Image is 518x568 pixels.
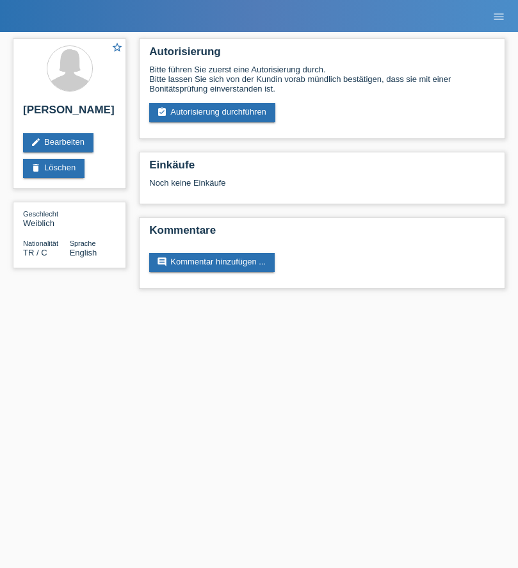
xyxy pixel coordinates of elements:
span: English [70,248,97,257]
div: Weiblich [23,209,70,228]
i: delete [31,163,41,173]
a: editBearbeiten [23,133,93,152]
span: Türkei / C / 28.10.2021 [23,248,47,257]
span: Geschlecht [23,210,58,218]
i: menu [492,10,505,23]
i: comment [157,257,167,267]
span: Sprache [70,239,96,247]
a: assignment_turned_inAutorisierung durchführen [149,103,275,122]
h2: Einkäufe [149,159,495,178]
a: menu [486,12,512,20]
div: Noch keine Einkäufe [149,178,495,197]
a: star_border [111,42,123,55]
i: edit [31,137,41,147]
div: Bitte führen Sie zuerst eine Autorisierung durch. Bitte lassen Sie sich von der Kundin vorab münd... [149,65,495,93]
h2: Kommentare [149,224,495,243]
h2: [PERSON_NAME] [23,104,116,123]
a: deleteLöschen [23,159,85,178]
i: assignment_turned_in [157,107,167,117]
a: commentKommentar hinzufügen ... [149,253,275,272]
h2: Autorisierung [149,45,495,65]
span: Nationalität [23,239,58,247]
i: star_border [111,42,123,53]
